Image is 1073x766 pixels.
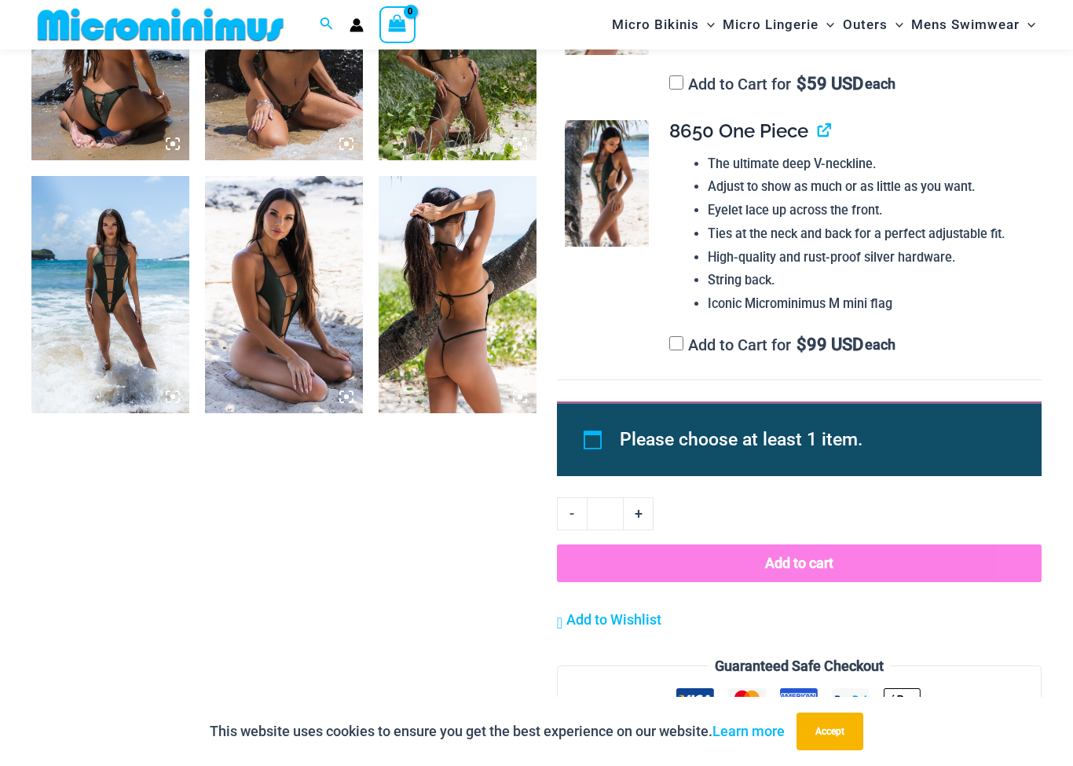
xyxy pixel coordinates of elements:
[557,544,1042,582] button: Add to cart
[865,76,895,92] span: each
[708,175,1029,199] li: Adjust to show as much or as little as you want.
[669,75,683,90] input: Add to Cart for$59 USD each
[708,292,1029,316] li: Iconic Microminimus M mini flag
[669,335,895,354] label: Add to Cart for
[350,18,364,32] a: Account icon link
[624,497,654,530] a: +
[620,422,1005,458] li: Please choose at least 1 item.
[205,176,363,412] img: Link Army 8650 One Piece
[557,497,587,530] a: -
[708,269,1029,292] li: String back.
[557,608,661,632] a: Add to Wishlist
[379,6,416,42] a: View Shopping Cart, empty
[31,7,290,42] img: MM SHOP LOGO FLAT
[797,76,863,92] span: 59 USD
[911,5,1020,45] span: Mens Swimwear
[708,246,1029,269] li: High-quality and rust-proof silver hardware.
[565,120,649,247] img: Link Army 8650 One Piece
[566,611,661,628] span: Add to Wishlist
[320,15,334,35] a: Search icon link
[708,222,1029,246] li: Ties at the neck and back for a perfect adjustable fit.
[587,497,624,530] input: Product quantity
[669,336,683,350] input: Add to Cart for$99 USD each
[608,5,719,45] a: Micro BikinisMenu ToggleMenu Toggle
[797,713,863,750] button: Accept
[907,5,1039,45] a: Mens SwimwearMenu ToggleMenu Toggle
[865,337,895,353] span: each
[797,335,807,354] span: $
[669,75,895,93] label: Add to Cart for
[1020,5,1035,45] span: Menu Toggle
[612,5,699,45] span: Micro Bikinis
[210,720,785,743] p: This website uses cookies to ensure you get the best experience on our website.
[708,199,1029,222] li: Eyelet lace up across the front.
[843,5,888,45] span: Outers
[669,119,808,142] span: 8650 One Piece
[606,2,1042,47] nav: Site Navigation
[31,176,189,412] img: Link Army 8650 One Piece 12
[797,337,863,353] span: 99 USD
[709,654,890,678] legend: Guaranteed Safe Checkout
[723,5,818,45] span: Micro Lingerie
[797,74,807,93] span: $
[888,5,903,45] span: Menu Toggle
[712,723,785,739] a: Learn more
[719,5,838,45] a: Micro LingerieMenu ToggleMenu Toggle
[818,5,834,45] span: Menu Toggle
[839,5,907,45] a: OutersMenu ToggleMenu Toggle
[708,152,1029,176] li: The ultimate deep V-neckline.
[379,176,536,412] img: Link Army 8650 One Piece
[699,5,715,45] span: Menu Toggle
